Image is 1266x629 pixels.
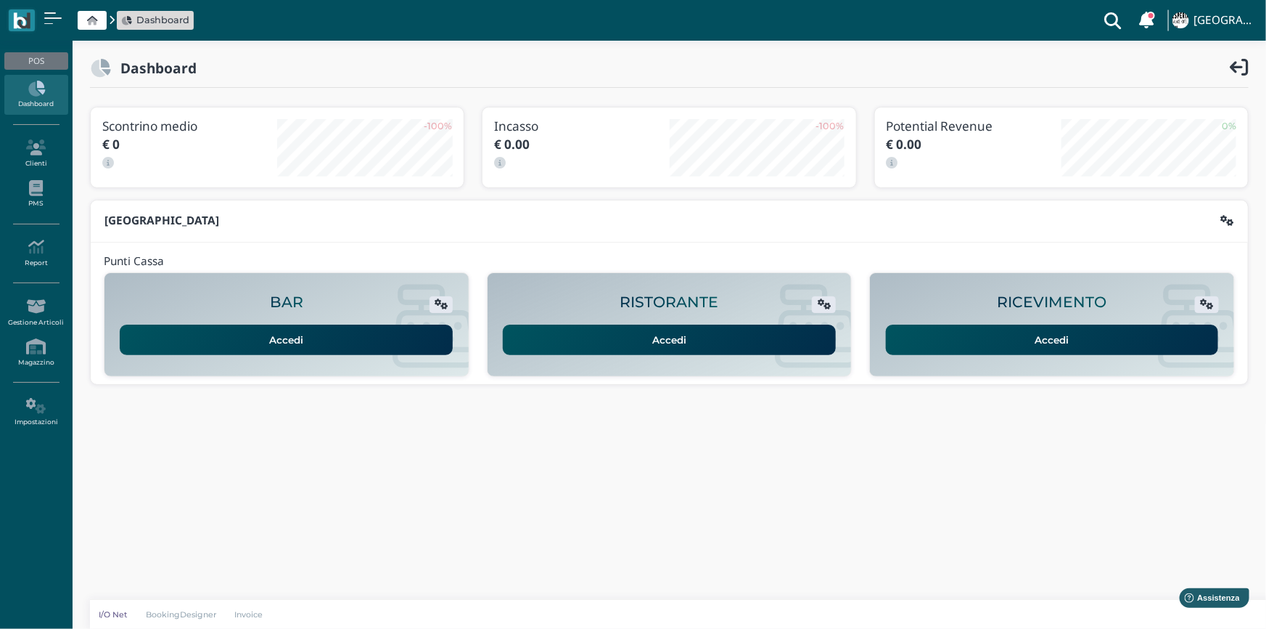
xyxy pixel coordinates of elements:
[102,119,277,133] h3: Scontrino medio
[1193,15,1257,27] h4: [GEOGRAPHIC_DATA]
[1172,12,1188,28] img: ...
[111,60,197,76] h2: Dashboard
[4,75,67,115] a: Dashboard
[887,119,1061,133] h3: Potential Revenue
[4,134,67,174] a: Clienti
[620,294,718,311] h2: RISTORANTE
[503,325,836,355] a: Accedi
[494,136,530,153] b: € 0.00
[4,52,67,70] div: POS
[4,392,67,432] a: Impostazioni
[104,213,219,228] b: [GEOGRAPHIC_DATA]
[494,119,669,133] h3: Incasso
[4,174,67,214] a: PMS
[13,12,30,29] img: logo
[886,325,1219,355] a: Accedi
[4,293,67,333] a: Gestione Articoli
[104,256,164,268] h4: Punti Cassa
[122,13,189,27] a: Dashboard
[998,294,1107,311] h2: RICEVIMENTO
[120,325,453,355] a: Accedi
[102,136,120,153] b: € 0
[270,294,303,311] h2: BAR
[136,13,189,27] span: Dashboard
[1170,3,1257,38] a: ... [GEOGRAPHIC_DATA]
[887,136,922,153] b: € 0.00
[1163,584,1254,617] iframe: Help widget launcher
[4,333,67,373] a: Magazzino
[43,12,96,23] span: Assistenza
[4,233,67,273] a: Report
